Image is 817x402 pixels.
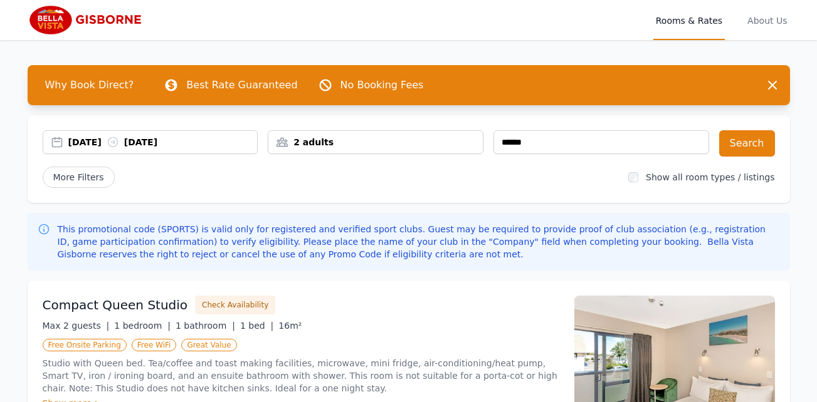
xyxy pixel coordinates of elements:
span: Why Book Direct? [35,73,144,98]
span: 16m² [278,321,302,331]
button: Search [719,130,775,157]
span: 1 bedroom | [114,321,171,331]
h3: Compact Queen Studio [43,296,188,314]
span: Free WiFi [132,339,177,351]
button: Check Availability [195,296,275,314]
p: Best Rate Guaranteed [186,78,297,93]
span: Great Value [181,339,236,351]
span: 1 bed | [240,321,273,331]
span: Free Onsite Parking [43,339,127,351]
p: No Booking Fees [340,78,424,93]
div: [DATE] [DATE] [68,136,258,148]
span: 1 bathroom | [176,321,235,331]
label: Show all room types / listings [646,172,774,182]
span: More Filters [43,167,115,188]
p: This promotional code (SPORTS) is valid only for registered and verified sport clubs. Guest may b... [58,223,780,260]
span: Max 2 guests | [43,321,110,331]
img: Bella Vista Gisborne [28,5,148,35]
div: 2 adults [268,136,483,148]
p: Studio with Queen bed. Tea/coffee and toast making facilities, microwave, mini fridge, air-condit... [43,357,559,394]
